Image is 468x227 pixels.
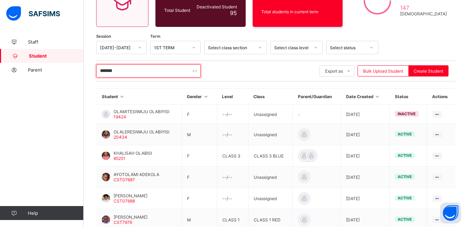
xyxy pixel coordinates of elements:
[390,89,427,105] th: Status
[182,188,217,209] td: F
[248,124,292,145] td: Unassigned
[217,124,248,145] td: --/--
[114,134,127,140] span: 20434
[325,68,343,74] span: Export as
[114,172,159,177] span: AYOTOLAMI ADEKOLA
[217,145,248,167] td: CLASS 3
[114,151,152,156] span: KHALISAH OLABISI
[330,45,366,50] div: Select status
[217,167,248,188] td: --/--
[97,89,182,105] th: Student
[248,188,292,209] td: Unassigned
[150,34,160,39] span: Term
[114,198,135,204] span: CST07688
[119,94,125,99] i: Sort in Ascending Order
[28,210,83,216] span: Help
[203,94,209,99] i: Sort in Ascending Order
[6,6,60,21] img: safsims
[341,167,390,188] td: [DATE]
[182,167,217,188] td: F
[100,45,134,50] div: [DATE]-[DATE]
[293,89,341,105] th: Parent/Guardian
[427,89,455,105] th: Actions
[398,174,412,179] span: active
[96,34,111,39] span: Session
[114,220,132,225] span: CST7976
[114,177,135,182] span: CST07687
[398,217,412,222] span: active
[29,53,84,59] span: Student
[182,124,217,145] td: M
[341,188,390,209] td: [DATE]
[363,68,403,74] span: Bulk Upload Student
[398,153,412,158] span: active
[248,167,292,188] td: Unassigned
[398,132,412,137] span: active
[114,114,126,119] span: 19424
[400,11,447,16] span: [DEMOGRAPHIC_DATA]
[182,105,217,124] td: F
[440,203,461,224] button: Open asap
[114,109,169,114] span: OLAMITESIWAJU OLABIYISI
[341,105,390,124] td: [DATE]
[248,89,292,105] th: Class
[341,145,390,167] td: [DATE]
[398,196,412,200] span: active
[114,193,147,198] span: [PERSON_NAME]
[217,188,248,209] td: --/--
[195,4,237,9] span: Deactivated Student
[274,45,310,50] div: Select class level
[162,6,194,15] div: Total Student
[208,45,254,50] div: Select class section
[182,145,217,167] td: F
[28,67,84,73] span: Parent
[248,105,292,124] td: Unassigned
[154,45,188,50] div: 1ST TERM
[398,111,416,116] span: inactive
[114,214,147,220] span: [PERSON_NAME]
[217,105,248,124] td: --/--
[400,4,447,11] span: 147
[414,68,443,74] span: Create Student
[261,9,334,14] span: Total students in current term
[375,94,381,99] i: Sort in Ascending Order
[248,145,292,167] td: CLASS 3 BLUE
[114,156,125,161] span: 85251
[28,39,84,45] span: Staff
[114,129,169,134] span: OLALERESIWAJU OLABIYISI
[341,124,390,145] td: [DATE]
[341,89,390,105] th: Date Created
[230,9,237,16] span: 95
[217,89,248,105] th: Level
[182,89,217,105] th: Gender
